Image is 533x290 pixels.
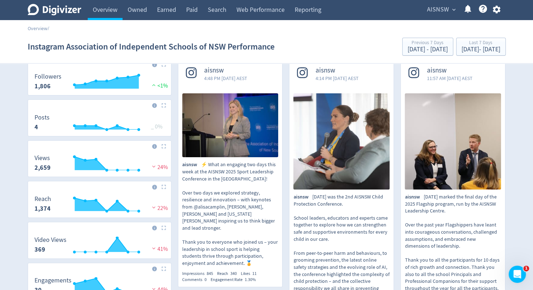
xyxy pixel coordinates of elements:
span: aisnsw [182,161,201,168]
button: AISNSW [424,4,458,15]
span: aisnsw [293,193,312,201]
div: Likes [241,271,261,277]
div: Comments [182,277,211,283]
dt: Video Views [35,236,66,244]
img: negative-performance.svg [150,164,157,169]
span: _ 0% [151,123,162,130]
div: Last 7 Days [461,40,500,46]
strong: 1,374 [35,204,51,213]
span: 22% [150,205,168,212]
strong: 369 [35,245,45,254]
span: 340 [230,271,237,276]
span: expand_more [451,6,457,13]
p: ⚡ What an engaging two days this week at the AISNSW 2025 Sport Leadership Conference in the [GEOG... [182,161,279,267]
svg: Posts 4 [31,114,168,133]
svg: Video Views 369 [31,237,168,256]
img: Last Friday was the 2nd AISNSW Child Protection Conference. School leaders, educators and experts... [293,93,390,190]
svg: Reach 1,374 [31,196,168,215]
img: Placeholder [161,103,166,108]
dt: Views [35,154,51,162]
img: negative-performance.svg [150,205,157,210]
button: Last 7 Days[DATE]- [DATE] [456,38,506,56]
strong: 4 [35,123,38,131]
div: Reach [217,271,241,277]
dt: Posts [35,113,50,122]
a: aisnsw4:48 PM [DATE] AEST⚡ What an engaging two days this week at the AISNSW 2025 Sport Leadershi... [178,59,282,283]
img: Placeholder [161,225,166,230]
img: ⚡ What an engaging two days this week at the AISNSW 2025 Sport Leadership Conference in the Hunte... [182,93,279,157]
h1: Instagram Association of Independent Schools of NSW Performance [28,35,275,58]
span: 4:48 PM [DATE] AEST [204,75,247,82]
span: 1 [523,266,529,271]
img: Placeholder [161,144,166,149]
span: aisnsw [204,66,247,75]
img: Placeholder [161,184,166,189]
img: Last Friday marked the final day of the 2025 Flagship program, run by the AISNSW Leadership Centr... [405,93,501,190]
img: Placeholder [161,62,166,67]
div: [DATE] - [DATE] [461,46,500,53]
span: 24% [150,164,168,171]
img: Placeholder [161,266,166,271]
span: 0 [205,277,207,282]
dt: Followers [35,72,61,81]
img: negative-performance.svg [150,245,157,251]
span: 1.30% [245,277,256,282]
strong: 2,659 [35,163,51,172]
div: Previous 7 Days [408,40,448,46]
div: Impressions [182,271,217,277]
span: / [47,25,49,32]
a: Overview [28,25,47,32]
span: aisnsw [405,193,423,201]
span: 4:14 PM [DATE] AEST [315,75,358,82]
dt: Engagements [35,276,72,285]
span: 41% [150,245,168,253]
div: [DATE] - [DATE] [408,46,448,53]
span: <1% [150,82,168,89]
span: 11:57 AM [DATE] AEST [427,75,472,82]
svg: Followers 1,806 [31,73,168,92]
strong: 1,806 [35,82,51,90]
button: Previous 7 Days[DATE] - [DATE] [402,38,453,56]
span: AISNSW [427,4,449,15]
span: 845 [207,271,213,276]
iframe: Intercom live chat [509,266,526,283]
img: positive-performance.svg [150,82,157,88]
span: 11 [252,271,257,276]
div: Engagement Rate [211,277,260,283]
svg: Views 2,659 [31,155,168,174]
span: aisnsw [427,66,472,75]
span: aisnsw [315,66,358,75]
dt: Reach [35,195,51,203]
